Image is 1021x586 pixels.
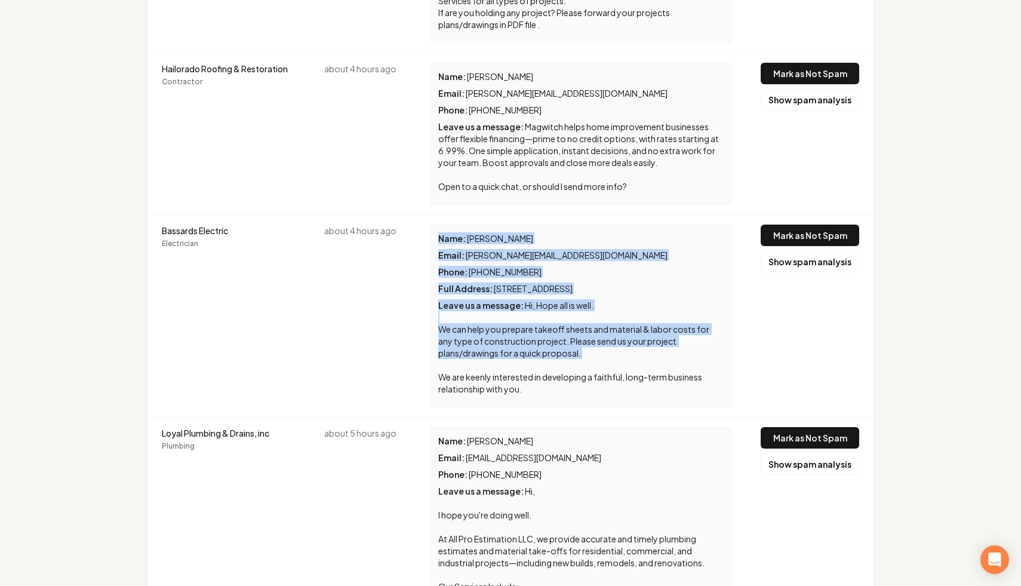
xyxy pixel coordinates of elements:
[438,300,711,394] span: Hi, Hope all is well. We can help you prepare takeoff sheets and material & labor costs for any t...
[162,441,296,451] span: Plumbing
[761,225,859,246] button: Mark as Not Spam
[467,71,533,82] span: [PERSON_NAME]
[438,250,465,260] span: Email :
[438,266,468,277] span: Phone :
[761,63,859,84] button: Mark as Not Spam
[438,452,465,463] span: Email :
[761,251,859,272] button: Show spam analysis
[466,452,601,463] span: [EMAIL_ADDRESS][DOMAIN_NAME]
[162,427,296,439] span: Loyal Plumbing & Drains, inc
[494,283,573,294] span: [STREET_ADDRESS]
[438,105,468,115] span: Phone :
[466,250,668,260] span: [PERSON_NAME][EMAIL_ADDRESS][DOMAIN_NAME]
[469,266,542,277] span: [PHONE_NUMBER]
[761,89,859,111] button: Show spam analysis
[467,233,533,244] span: [PERSON_NAME]
[469,105,542,115] span: [PHONE_NUMBER]
[162,77,296,87] span: Contractor
[438,71,466,82] span: Name :
[438,88,465,99] span: Email :
[466,88,668,99] span: [PERSON_NAME][EMAIL_ADDRESS][DOMAIN_NAME]
[162,239,296,248] span: Electrician
[438,121,720,192] span: Magwitch helps home improvement businesses offer flexible financing—prime to no credit options, w...
[761,427,859,449] button: Mark as Not Spam
[469,469,542,480] span: [PHONE_NUMBER]
[324,63,402,75] div: about 4 hours ago
[438,300,524,311] span: Leave us a message :
[438,486,524,496] span: Leave us a message :
[162,225,296,237] span: Bassards Electric
[438,283,493,294] span: Full Address :
[324,225,402,237] div: about 4 hours ago
[438,121,524,132] span: Leave us a message :
[324,427,402,439] div: about 5 hours ago
[438,233,466,244] span: Name :
[761,453,859,475] button: Show spam analysis
[162,63,296,75] span: Hailorado Roofing & Restoration
[980,545,1009,574] div: Open Intercom Messenger
[438,435,466,446] span: Name :
[438,469,468,480] span: Phone :
[467,435,533,446] span: [PERSON_NAME]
